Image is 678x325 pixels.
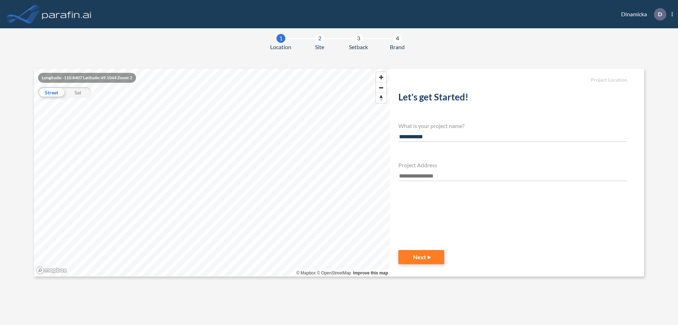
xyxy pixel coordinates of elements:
canvas: Map [34,69,390,277]
a: OpenStreetMap [317,271,351,275]
img: logo [41,7,93,21]
div: 4 [393,34,402,43]
span: Location [270,43,291,51]
h2: Let's get Started! [398,92,627,105]
p: D [658,11,662,17]
a: Mapbox homepage [36,266,67,274]
div: Street [38,87,65,98]
h4: Project Address [398,162,627,168]
a: Improve this map [353,271,388,275]
button: Zoom out [376,82,386,93]
div: 1 [276,34,285,43]
div: Dinamicka [611,8,673,21]
span: Site [315,43,324,51]
div: 3 [354,34,363,43]
button: Zoom in [376,72,386,82]
button: Next [398,250,444,264]
a: Mapbox [296,271,316,275]
h4: What is your project name? [398,122,627,129]
div: Sat [65,87,91,98]
div: Longitude: -110.8407 Latitude: 49.1044 Zoom: 2 [38,73,136,83]
div: 2 [315,34,324,43]
span: Zoom out [376,83,386,93]
h5: Project Location [398,77,627,83]
span: Setback [349,43,368,51]
button: Reset bearing to north [376,93,386,103]
span: Brand [390,43,405,51]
